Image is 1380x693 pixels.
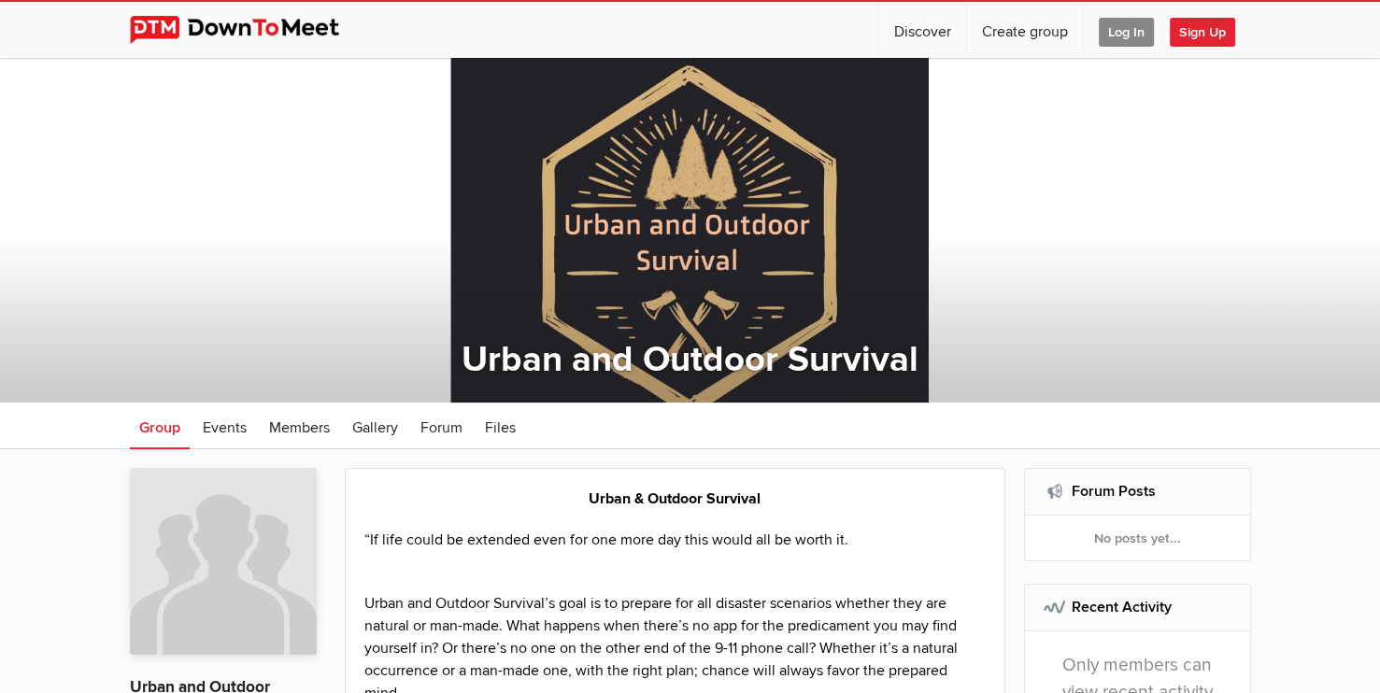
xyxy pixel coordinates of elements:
a: Forum Posts [1072,482,1156,501]
span: Forum [420,418,462,437]
span: Log In [1099,18,1154,47]
span: Members [269,418,330,437]
a: Create group [967,2,1083,58]
a: Members [260,403,339,449]
a: Discover [879,2,966,58]
span: Events [203,418,247,437]
a: Log In [1084,2,1169,58]
span: Files [485,418,516,437]
span: Sign Up [1170,18,1235,47]
a: Sign Up [1170,2,1250,58]
div: No posts yet... [1025,516,1250,560]
a: Group [130,403,190,449]
a: Forum [411,403,472,449]
img: DownToMeet [130,16,368,44]
a: Files [476,403,525,449]
span: Gallery [352,418,398,437]
span: Urban & Outdoor Survival [589,489,761,508]
span: “If life could be extended even for one more day this would all be worth it. [364,530,848,549]
span: Group [139,418,180,437]
a: Events [193,403,256,449]
h2: Recent Activity [1044,585,1231,629]
a: Gallery [343,403,407,449]
img: Urban and Outdoor Survival [130,468,317,655]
